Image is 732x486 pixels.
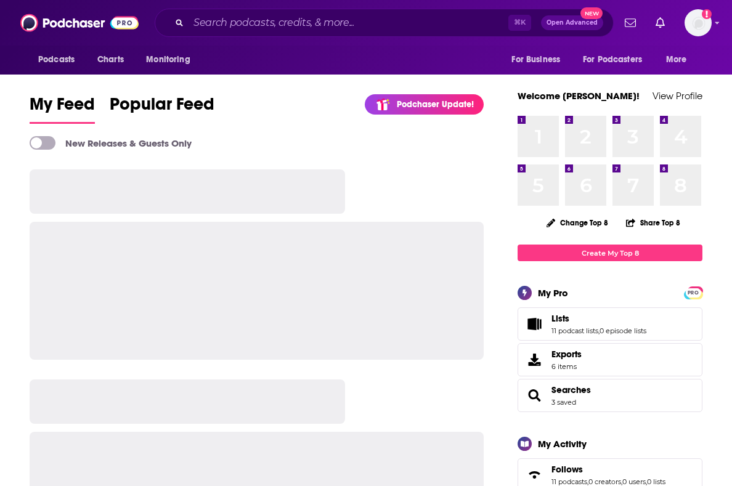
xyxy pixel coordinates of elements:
button: Share Top 8 [625,211,681,235]
button: open menu [137,48,206,71]
span: Searches [518,379,702,412]
span: My Feed [30,94,95,122]
a: Searches [522,387,547,404]
button: open menu [657,48,702,71]
button: Show profile menu [685,9,712,36]
span: ⌘ K [508,15,531,31]
button: open menu [503,48,575,71]
a: 11 podcasts [551,477,587,486]
a: Charts [89,48,131,71]
span: Monitoring [146,51,190,68]
a: Lists [522,315,547,333]
span: Lists [551,313,569,324]
a: Follows [522,466,547,484]
span: More [666,51,687,68]
span: , [598,326,600,335]
a: New Releases & Guests Only [30,136,192,150]
button: open menu [575,48,660,71]
button: Open AdvancedNew [541,15,603,30]
a: 0 users [622,477,646,486]
span: 6 items [551,362,582,371]
a: Create My Top 8 [518,245,702,261]
span: , [621,477,622,486]
a: Lists [551,313,646,324]
span: Popular Feed [110,94,214,122]
a: Popular Feed [110,94,214,124]
button: Change Top 8 [539,215,616,230]
svg: Add a profile image [702,9,712,19]
span: New [580,7,603,19]
span: Follows [551,464,583,475]
a: Welcome [PERSON_NAME]! [518,90,640,102]
a: 0 episode lists [600,326,646,335]
img: User Profile [685,9,712,36]
img: Podchaser - Follow, Share and Rate Podcasts [20,11,139,34]
a: Exports [518,343,702,376]
span: , [646,477,647,486]
a: Show notifications dropdown [620,12,641,33]
div: My Activity [538,438,587,450]
a: 0 lists [647,477,665,486]
div: Search podcasts, credits, & more... [155,9,614,37]
a: Follows [551,464,665,475]
p: Podchaser Update! [397,99,474,110]
span: Podcasts [38,51,75,68]
span: Exports [551,349,582,360]
span: Open Advanced [547,20,598,26]
a: Searches [551,384,591,395]
span: Logged in as Isabellaoidem [685,9,712,36]
a: Show notifications dropdown [651,12,670,33]
span: , [587,477,588,486]
button: open menu [30,48,91,71]
span: For Podcasters [583,51,642,68]
input: Search podcasts, credits, & more... [189,13,508,33]
a: My Feed [30,94,95,124]
a: 0 creators [588,477,621,486]
div: My Pro [538,287,568,299]
span: For Business [511,51,560,68]
span: Charts [97,51,124,68]
a: 11 podcast lists [551,326,598,335]
span: Exports [522,351,547,368]
a: 3 saved [551,398,576,407]
a: View Profile [653,90,702,102]
span: Lists [518,307,702,341]
a: PRO [686,288,701,297]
